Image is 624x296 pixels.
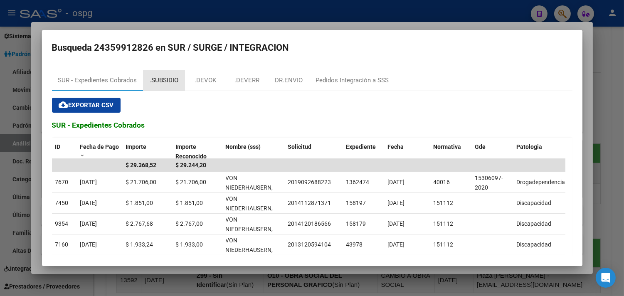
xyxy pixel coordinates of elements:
span: [DATE] [388,200,405,206]
span: 2014112871371 [288,200,331,206]
span: Drogadependencia [517,179,565,185]
span: 7450 [55,200,69,206]
span: Exportar CSV [59,101,114,109]
span: [DATE] [80,200,97,206]
datatable-header-cell: Importe Reconocido [173,138,222,165]
span: Importe Reconocido [176,143,207,160]
span: Gde [475,143,486,150]
datatable-header-cell: Solicitud [285,138,343,165]
span: [DATE] [388,220,405,227]
span: Solicitud [288,143,312,150]
h2: Busqueda 24359912826 en SUR / SURGE / INTEGRACION [52,40,572,56]
datatable-header-cell: ID [52,138,77,165]
span: 158197 [346,200,366,206]
span: Nombre (sss) [226,143,261,150]
datatable-header-cell: Gde [472,138,513,165]
datatable-header-cell: Importe [123,138,173,165]
span: $ 1.933,00 [176,241,203,248]
datatable-header-cell: Fecha de Pago [77,138,123,165]
span: Discapacidad [517,241,552,248]
span: Fecha de Pago [80,143,119,150]
div: .DEVERR [235,76,260,85]
span: 7670 [55,179,69,185]
datatable-header-cell: Normativa [430,138,472,165]
span: $ 29.368,52 [126,162,157,168]
span: VON NIEDERHAUSERN, LEONEL HERN [226,195,273,221]
div: Pedidos Integración a SSS [316,76,389,85]
span: 2014120186566 [288,220,331,227]
span: [DATE] [80,241,97,248]
span: $ 1.851,00 [176,200,203,206]
div: SUR - Expedientes Cobrados [58,76,137,85]
span: [DATE] [388,241,405,248]
div: .DEVOK [195,76,217,85]
span: [DATE] [80,220,97,227]
span: $ 1.851,00 [126,200,153,206]
span: Patologia [517,143,543,150]
span: Expediente [346,143,376,150]
span: ID [55,143,61,150]
span: [DATE] [388,179,405,185]
span: $ 29.244,20 [176,162,207,168]
span: VON NIEDERHAUSERN, LEONEL HERN [226,216,273,242]
span: $ 2.767,68 [126,220,153,227]
span: 15306097-2020 [475,175,503,191]
span: 40016 [434,179,450,185]
span: VON NIEDERHAUSERN, LEONEL HERN [226,175,273,200]
datatable-header-cell: Patologia [513,138,617,165]
div: DR.ENVIO [275,76,303,85]
mat-icon: cloud_download [59,100,69,110]
span: 1362474 [346,179,370,185]
datatable-header-cell: Nombre (sss) [222,138,285,165]
span: 151112 [434,241,454,248]
div: .SUBSIDIO [150,76,178,85]
span: $ 2.767,00 [176,220,203,227]
span: $ 21.706,00 [176,179,207,185]
span: Fecha [388,143,404,150]
span: $ 1.933,24 [126,241,153,248]
span: 9354 [55,220,69,227]
span: 2019092688223 [288,179,331,185]
span: 2013120594104 [288,241,331,248]
button: Exportar CSV [52,98,121,113]
span: Discapacidad [517,220,552,227]
span: 151112 [434,200,454,206]
datatable-header-cell: Expediente [343,138,385,165]
h3: SUR - Expedientes Cobrados [52,120,572,131]
span: 158179 [346,220,366,227]
datatable-header-cell: Fecha [385,138,430,165]
span: VON NIEDERHAUSERN, LEONEL HERN [226,237,273,263]
div: Open Intercom Messenger [596,268,616,288]
span: 43978 [346,241,363,248]
span: 7160 [55,241,69,248]
span: Discapacidad [517,200,552,206]
span: Importe [126,143,147,150]
span: $ 21.706,00 [126,179,157,185]
span: Normativa [434,143,461,150]
span: 151112 [434,220,454,227]
span: [DATE] [80,179,97,185]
